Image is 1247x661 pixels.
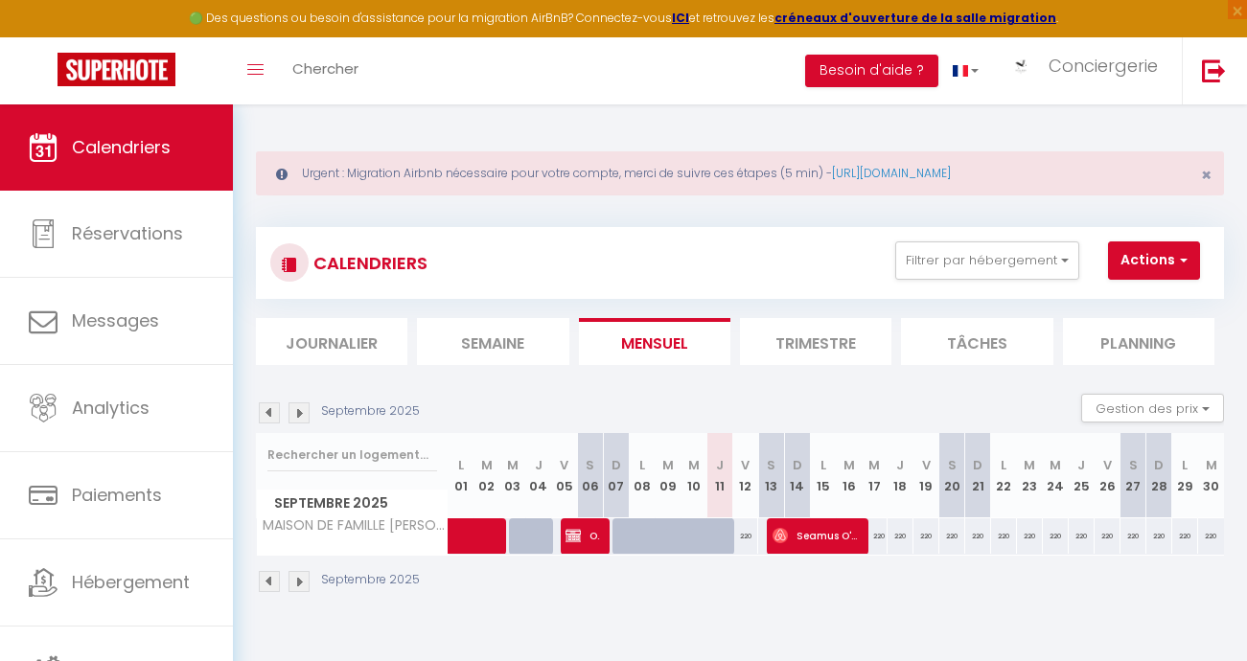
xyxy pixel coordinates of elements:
abbr: M [662,456,674,474]
abbr: D [793,456,802,474]
span: Occupation Propriétaire [566,517,600,554]
img: ... [1007,57,1036,77]
th: 08 [629,433,655,518]
abbr: M [1050,456,1061,474]
th: 07 [603,433,629,518]
abbr: S [767,456,775,474]
abbr: L [1001,456,1006,474]
li: Semaine [417,318,568,365]
th: 11 [706,433,732,518]
div: 220 [732,518,758,554]
img: logout [1202,58,1226,82]
abbr: M [507,456,519,474]
a: ICI [672,10,689,26]
th: 09 [655,433,681,518]
abbr: M [1206,456,1217,474]
span: Septembre 2025 [257,490,448,517]
th: 10 [681,433,706,518]
abbr: J [1077,456,1085,474]
th: 18 [888,433,913,518]
th: 30 [1198,433,1224,518]
li: Journalier [256,318,407,365]
th: 19 [913,433,939,518]
abbr: L [1182,456,1188,474]
th: 25 [1069,433,1095,518]
abbr: D [1154,456,1164,474]
a: [URL][DOMAIN_NAME] [832,165,951,181]
p: Septembre 2025 [321,571,420,589]
abbr: S [1129,456,1138,474]
a: Chercher [278,37,373,104]
p: Septembre 2025 [321,402,420,421]
th: 01 [449,433,474,518]
li: Tâches [901,318,1052,365]
abbr: V [560,456,568,474]
div: 220 [1198,518,1224,554]
th: 14 [784,433,810,518]
li: Planning [1063,318,1214,365]
abbr: M [688,456,700,474]
abbr: D [612,456,621,474]
div: 220 [1172,518,1198,554]
button: Gestion des prix [1081,394,1224,422]
abbr: V [922,456,931,474]
abbr: J [716,456,724,474]
th: 26 [1095,433,1120,518]
div: 220 [1069,518,1095,554]
th: 24 [1043,433,1069,518]
th: 02 [473,433,499,518]
span: Calendriers [72,135,171,159]
button: Filtrer par hébergement [895,241,1079,280]
th: 21 [965,433,991,518]
th: 13 [758,433,784,518]
div: 220 [1146,518,1172,554]
a: créneaux d'ouverture de la salle migration [774,10,1056,26]
th: 28 [1146,433,1172,518]
div: Urgent : Migration Airbnb nécessaire pour votre compte, merci de suivre ces étapes (5 min) - [256,151,1224,195]
abbr: M [1024,456,1035,474]
h3: CALENDRIERS [309,241,427,285]
span: Conciergerie [1049,54,1158,78]
th: 20 [939,433,965,518]
span: Messages [72,308,159,332]
th: 29 [1172,433,1198,518]
abbr: J [535,456,543,474]
div: 220 [1043,518,1069,554]
img: Super Booking [58,53,175,86]
div: 220 [862,518,888,554]
div: 220 [939,518,965,554]
th: 17 [862,433,888,518]
abbr: S [948,456,957,474]
li: Trimestre [740,318,891,365]
button: Actions [1108,241,1200,280]
div: 220 [965,518,991,554]
button: Besoin d'aide ? [805,55,938,87]
div: 220 [991,518,1017,554]
th: 05 [551,433,577,518]
div: 220 [888,518,913,554]
span: Chercher [292,58,358,79]
input: Rechercher un logement... [267,438,437,472]
abbr: L [639,456,645,474]
span: Paiements [72,483,162,507]
th: 12 [732,433,758,518]
th: 22 [991,433,1017,518]
span: Analytics [72,396,150,420]
div: 220 [1120,518,1146,554]
abbr: S [586,456,594,474]
div: 220 [1017,518,1043,554]
abbr: V [1103,456,1112,474]
th: 23 [1017,433,1043,518]
th: 04 [525,433,551,518]
th: 16 [836,433,862,518]
div: 220 [1095,518,1120,554]
abbr: V [741,456,750,474]
th: 03 [499,433,525,518]
span: Seamus O'[PERSON_NAME] [773,517,859,554]
abbr: M [843,456,855,474]
th: 27 [1120,433,1146,518]
abbr: D [973,456,982,474]
button: Close [1201,167,1212,184]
